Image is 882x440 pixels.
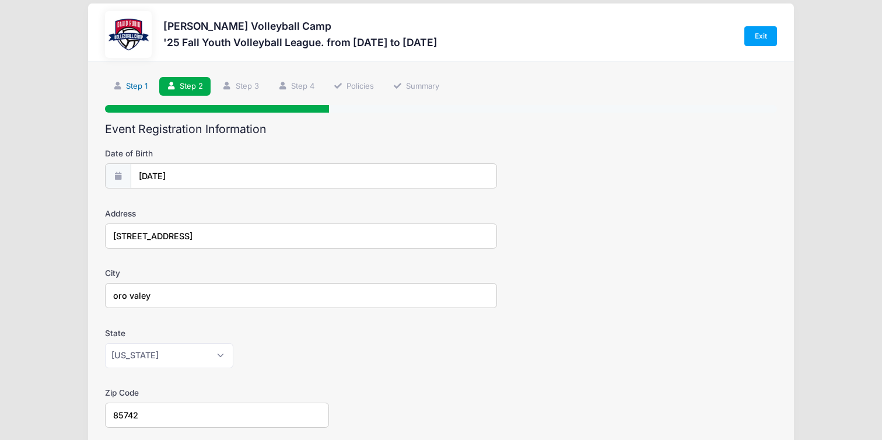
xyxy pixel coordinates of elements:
[105,77,155,96] a: Step 1
[744,26,777,46] a: Exit
[159,77,211,96] a: Step 2
[163,20,437,32] h3: [PERSON_NAME] Volleyball Camp
[105,403,329,428] input: xxxxx
[163,36,437,48] h3: '25 Fall Youth Volleyball League. from [DATE] to [DATE]
[105,148,329,159] label: Date of Birth
[105,123,777,136] h2: Event Registration Information
[105,327,329,339] label: State
[215,77,267,96] a: Step 3
[131,163,497,188] input: mm/dd/yyyy
[105,267,329,279] label: City
[386,77,447,96] a: Summary
[270,77,322,96] a: Step 4
[325,77,381,96] a: Policies
[105,208,329,219] label: Address
[105,387,329,399] label: Zip Code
